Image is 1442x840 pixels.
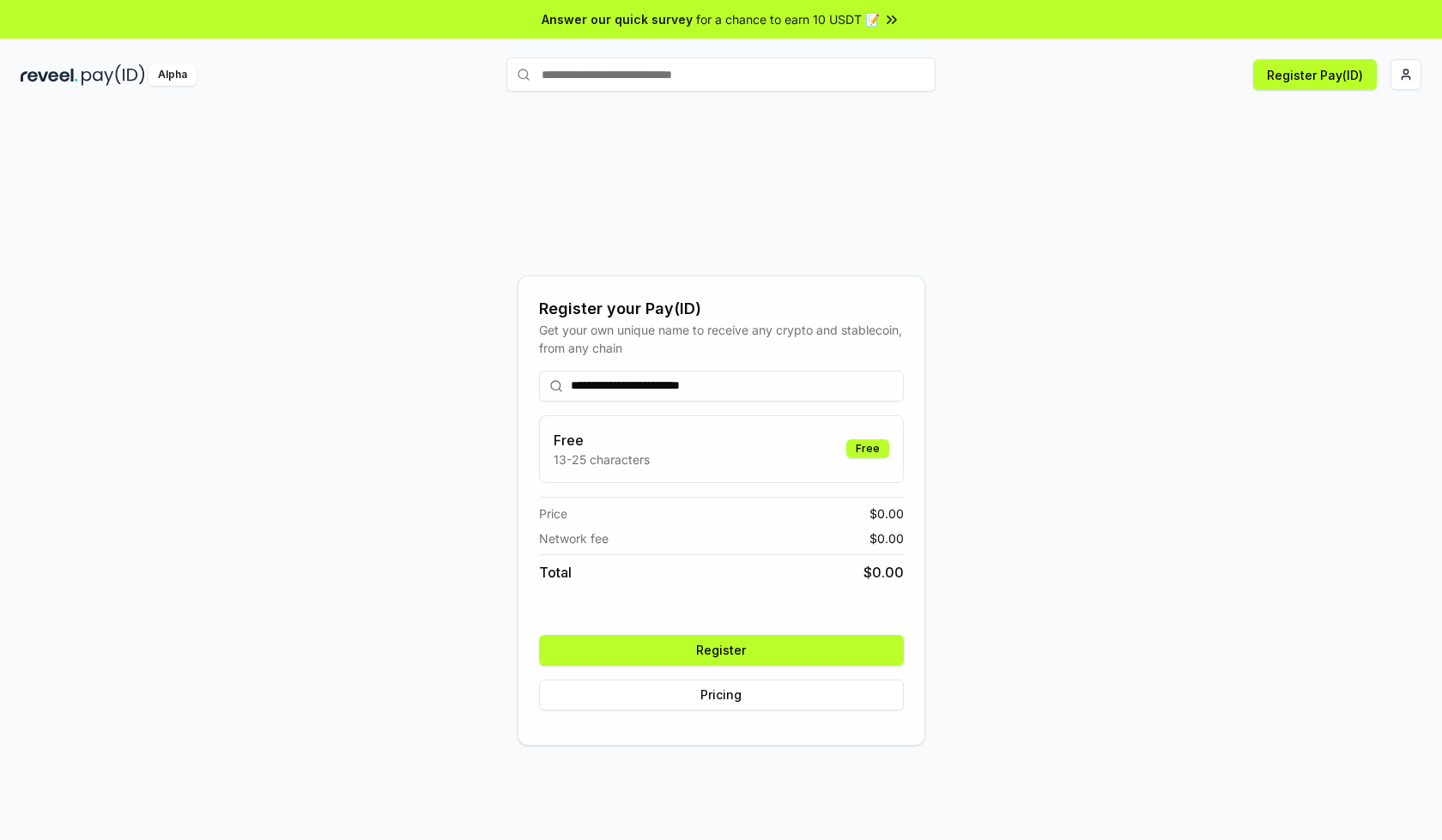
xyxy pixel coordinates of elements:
div: Alpha [148,64,197,86]
button: Register Pay(ID) [1253,59,1377,90]
span: Total [539,562,572,583]
img: pay_id [82,64,145,86]
button: Register [539,635,904,666]
span: $ 0.00 [869,505,904,523]
span: Answer our quick survey [542,10,693,28]
div: Register your Pay(ID) [539,297,904,321]
span: Price [539,505,567,523]
div: Get your own unique name to receive any crypto and stablecoin, from any chain [539,321,904,357]
span: for a chance to earn 10 USDT 📝 [696,10,880,28]
p: 13-25 characters [554,450,650,468]
span: Network fee [539,529,609,547]
img: reveel_dark [21,64,78,86]
span: $ 0.00 [863,562,904,583]
span: $ 0.00 [869,529,904,547]
div: Free [846,439,889,458]
button: Pricing [539,680,904,710]
h3: Free [554,430,650,450]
